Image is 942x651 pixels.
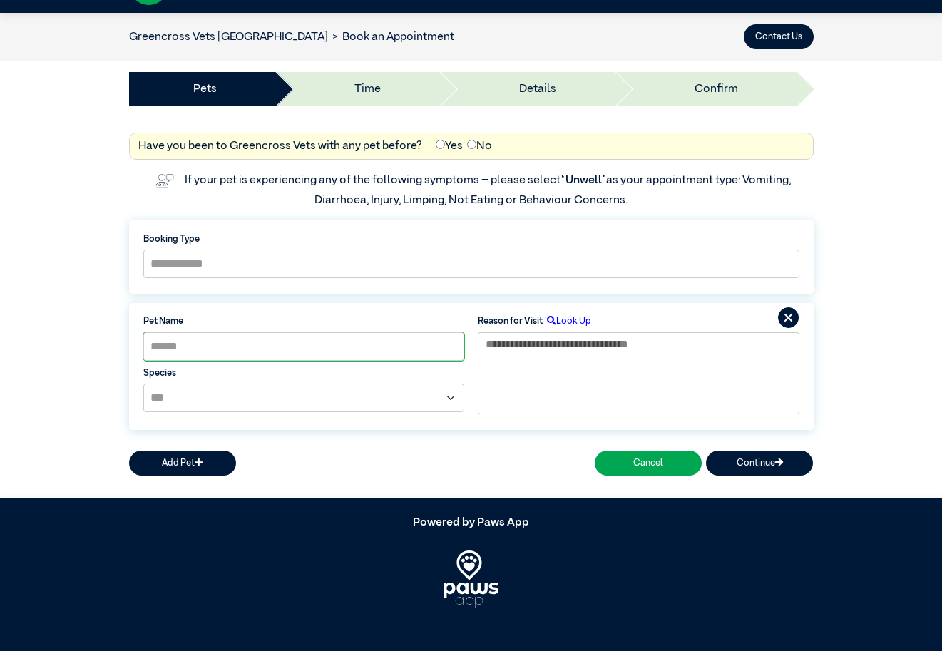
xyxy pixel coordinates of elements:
li: Book an Appointment [328,29,455,46]
input: Yes [436,140,445,149]
label: Yes [436,138,463,155]
button: Cancel [595,451,702,476]
label: No [467,138,492,155]
img: PawsApp [444,550,498,608]
a: Greencross Vets [GEOGRAPHIC_DATA] [129,31,328,43]
label: Have you been to Greencross Vets with any pet before? [138,138,422,155]
a: Pets [193,81,217,98]
label: If your pet is experiencing any of the following symptoms – please select as your appointment typ... [185,175,793,206]
img: vet [151,169,178,192]
label: Species [143,366,464,380]
input: No [467,140,476,149]
label: Reason for Visit [478,314,543,328]
button: Continue [706,451,813,476]
button: Add Pet [129,451,236,476]
label: Booking Type [143,232,799,246]
span: “Unwell” [560,175,606,186]
label: Pet Name [143,314,464,328]
label: Look Up [543,314,591,328]
button: Contact Us [744,24,814,49]
h5: Powered by Paws App [129,516,814,530]
nav: breadcrumb [129,29,455,46]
